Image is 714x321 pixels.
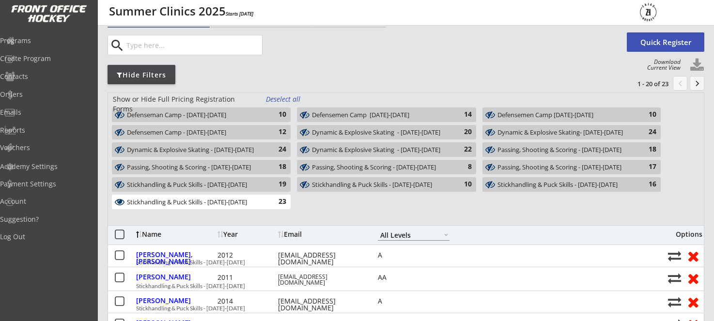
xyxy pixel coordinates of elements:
div: 16 [637,180,656,189]
div: 24 [637,127,656,137]
div: Passing, Shooting & Scoring - [DATE]-[DATE] [497,164,635,171]
div: Dynamic & Explosive Skating- August 13-14 [497,128,635,138]
div: 22 [452,145,472,154]
div: [EMAIL_ADDRESS][DOMAIN_NAME] [278,274,365,286]
div: Defensemen Camp - August 20-21 [127,128,264,138]
div: 2011 [217,274,276,281]
div: 14 [452,110,472,120]
div: Stickhandling & Puck Skills - [DATE]-[DATE] [136,283,663,289]
div: AA [378,274,450,281]
div: Passing, Shooting & Scoring - August 11-12 [497,146,635,155]
div: Defenseman Camp - [DATE]-[DATE] [127,111,264,119]
div: Options [668,231,702,238]
div: Defensemen Camp [DATE]-[DATE] [497,111,635,119]
div: 10 [637,110,656,120]
div: Passing, Shooting & Scoring - August 20-21 [497,163,635,172]
div: 1 - 20 of 23 [618,79,668,88]
div: Stickhandling & Puck Skills - August 13-14 [312,181,450,190]
div: Dynamic & Explosive Skating - [DATE]-[DATE] [127,146,264,154]
div: 12 [267,127,286,137]
div: 18 [637,145,656,154]
div: Dynamic & Explosive Skating - [DATE]-[DATE] [312,129,450,137]
div: Deselect all [266,94,302,104]
div: Dynamic & Explosive Skating - [DATE]-[DATE] [312,146,450,154]
div: Stickhandling & Puck Skills - August 20-21 [127,198,264,207]
div: Show or Hide Full Pricing Registration Forms [113,94,255,113]
button: Remove from roster (no refund) [684,248,702,263]
div: Stickhandling & Puck Skills - [DATE]-[DATE] [497,181,635,189]
div: Dynamic & Explosive Skating - August 18-19 [127,146,264,155]
div: Stickhandling & Puck Skills - [DATE]-[DATE] [136,306,663,311]
div: 17 [637,162,656,172]
div: 18 [267,162,286,172]
div: Stickhandling & Puck Skills - [DATE]-[DATE] [127,181,264,189]
button: Remove from roster (no refund) [684,294,702,309]
div: Hide Filters [108,70,175,80]
div: Name [136,231,215,238]
div: Stickhandling & Puck Skills - [DATE]-[DATE] [127,199,264,206]
div: 10 [267,110,286,120]
div: Dynamic & Explosive Skating - August 11-12 [312,128,450,138]
div: Year [217,231,276,238]
div: [PERSON_NAME], [PERSON_NAME] [136,251,215,265]
div: Passing, Shooting & Scoring - [DATE]-[DATE] [127,164,264,171]
div: Stickhandling & Puck Skills - [DATE]-[DATE] [136,260,663,265]
button: Quick Register [627,32,704,52]
div: [PERSON_NAME] [136,297,215,304]
div: Passing, Shooting & Scoring - [DATE]-[DATE] [312,164,450,171]
div: 10 [452,180,472,189]
div: Dynamic & Explosive Skating- [DATE]-[DATE] [497,129,635,137]
button: search [109,38,125,53]
button: Move player [668,249,681,262]
button: Remove from roster (no refund) [684,271,702,286]
div: Defensemen Camp - [DATE]-[DATE] [127,129,264,137]
button: keyboard_arrow_right [690,76,704,91]
button: Click to download full roster. Your browser settings may try to block it, check your security set... [690,58,704,73]
div: 2014 [217,298,276,305]
div: A [378,298,450,305]
button: Move player [668,295,681,308]
div: Passing, Shooting & Scoring - August 18-19 [312,163,450,172]
div: 19 [267,180,286,189]
div: Stickhandling & Puck Skills - [DATE]-[DATE] [312,181,450,189]
div: [PERSON_NAME] [136,274,215,280]
div: Stickhandling & Puck Skills - August 18-19 [497,181,635,190]
div: Dynamic & Explosive Skating - August 20-21 [312,146,450,155]
div: Passing, Shooting & Scoring - [DATE]-[DATE] [497,146,635,154]
div: Stickhandling & Puck Skills - August 11-12 [127,181,264,190]
button: Move player [668,272,681,285]
em: Starts [DATE] [226,10,253,17]
div: Defenseman Camp - August 13-14 [127,111,264,120]
div: Passing, Shooting & Scoring - August 13-14 [127,163,264,172]
div: 8 [452,162,472,172]
div: Defensemen Camp August 11-12 [312,111,450,120]
div: 23 [267,197,286,207]
input: Type here... [124,35,262,55]
div: [EMAIL_ADDRESS][DOMAIN_NAME] [278,252,365,265]
div: 20 [452,127,472,137]
div: Email [278,231,365,238]
div: 24 [267,145,286,154]
div: Defensemen Camp August 18-19 [497,111,635,120]
div: [EMAIL_ADDRESS][DOMAIN_NAME] [278,298,365,311]
div: A [378,252,450,259]
div: Download Current View [642,59,681,71]
div: 2012 [217,252,276,259]
button: chevron_left [673,76,687,91]
div: Defensemen Camp [DATE]-[DATE] [312,111,450,119]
